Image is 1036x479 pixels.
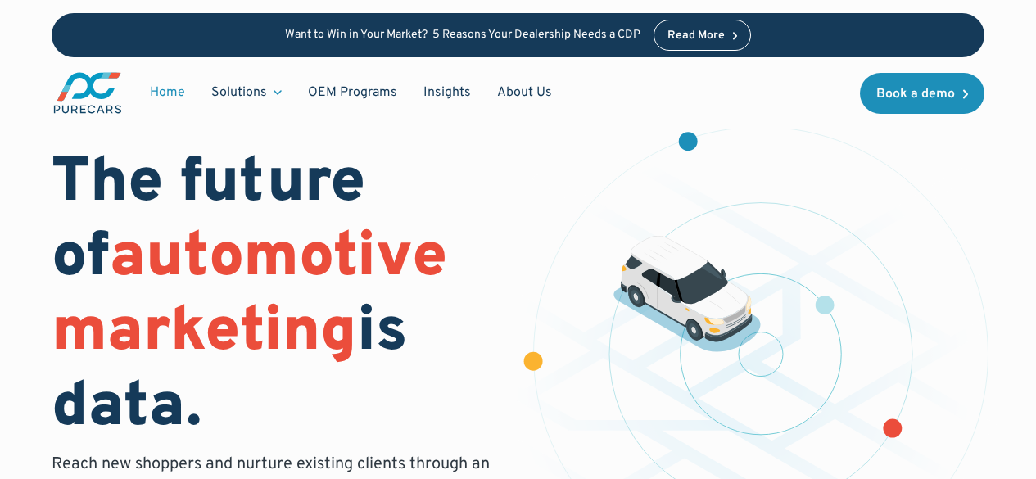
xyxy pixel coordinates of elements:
a: Read More [654,20,752,51]
a: Book a demo [860,73,984,114]
div: Solutions [211,84,267,102]
div: Read More [667,30,725,42]
div: Solutions [198,77,295,108]
h1: The future of is data. [52,147,498,446]
span: automotive marketing [52,219,447,373]
img: purecars logo [52,70,124,115]
div: Book a demo [876,88,955,101]
a: Insights [410,77,484,108]
img: illustration of a vehicle [613,236,761,352]
a: main [52,70,124,115]
p: Want to Win in Your Market? 5 Reasons Your Dealership Needs a CDP [285,29,640,43]
a: About Us [484,77,565,108]
a: OEM Programs [295,77,410,108]
a: Home [137,77,198,108]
